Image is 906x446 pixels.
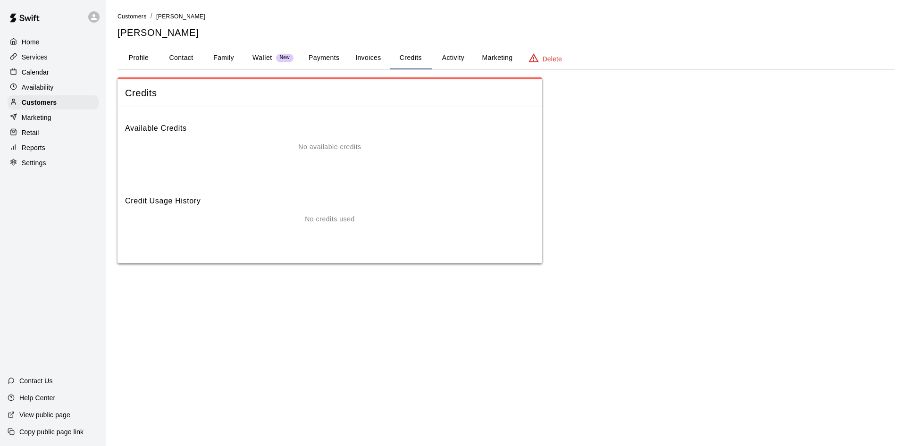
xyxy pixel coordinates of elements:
p: Help Center [19,393,55,403]
h5: [PERSON_NAME] [117,26,895,39]
span: Customers [117,13,147,20]
a: Home [8,35,99,49]
a: Retail [8,126,99,140]
p: Services [22,52,48,62]
a: Services [8,50,99,64]
button: Contact [160,47,202,69]
span: Credits [125,87,535,100]
a: Customers [117,12,147,20]
p: Availability [22,83,54,92]
p: Reports [22,143,45,152]
button: Family [202,47,245,69]
p: Delete [543,54,562,64]
span: New [276,55,294,61]
button: Marketing [474,47,520,69]
p: No available credits [298,142,361,152]
h6: Credit Usage History [125,187,535,207]
p: Retail [22,128,39,137]
p: No credits used [305,214,355,224]
a: Reports [8,141,99,155]
p: Customers [22,98,57,107]
p: Wallet [252,53,272,63]
nav: breadcrumb [117,11,895,22]
p: View public page [19,410,70,420]
button: Invoices [347,47,389,69]
button: Profile [117,47,160,69]
p: Copy public page link [19,427,84,437]
span: [PERSON_NAME] [156,13,205,20]
a: Customers [8,95,99,109]
p: Marketing [22,113,51,122]
a: Marketing [8,110,99,125]
a: Calendar [8,65,99,79]
button: Payments [301,47,347,69]
p: Settings [22,158,46,168]
a: Availability [8,80,99,94]
p: Home [22,37,40,47]
div: basic tabs example [117,47,895,69]
p: Calendar [22,67,49,77]
button: Activity [432,47,474,69]
p: Contact Us [19,376,53,386]
h6: Available Credits [125,115,535,135]
li: / [151,11,152,21]
a: Settings [8,156,99,170]
button: Credits [389,47,432,69]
